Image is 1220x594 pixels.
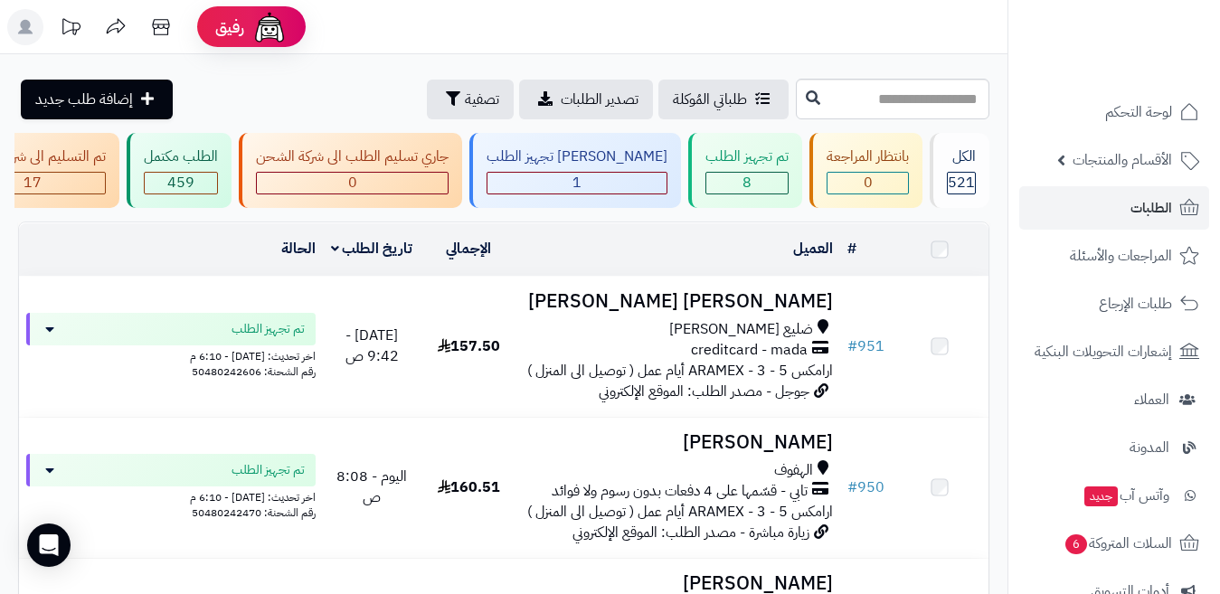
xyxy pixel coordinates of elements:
[552,481,808,502] span: تابي - قسّمها على 4 دفعات بدون رسوم ولا فوائد
[1019,426,1209,469] a: المدونة
[487,146,667,167] div: [PERSON_NAME] تجهيز الطلب
[658,80,789,119] a: طلباتي المُوكلة
[527,360,833,382] span: ارامكس ARAMEX - 3 - 5 أيام عمل ( توصيل الى المنزل )
[827,146,909,167] div: بانتظار المراجعة
[1065,534,1088,555] span: 6
[599,381,809,402] span: جوجل - مصدر الطلب: الموقع الإلكتروني
[525,432,833,453] h3: [PERSON_NAME]
[806,133,926,208] a: بانتظار المراجعة 0
[1083,483,1169,508] span: وآتس آب
[1130,195,1172,221] span: الطلبات
[1134,387,1169,412] span: العملاء
[742,172,752,193] span: 8
[48,9,93,50] a: تحديثات المنصة
[947,146,976,167] div: الكل
[24,172,42,193] span: 17
[706,173,788,193] div: 8
[525,291,833,312] h3: [PERSON_NAME] [PERSON_NAME]
[256,146,449,167] div: جاري تسليم الطلب الى شركة الشحن
[828,173,908,193] div: 0
[331,238,413,259] a: تاريخ الطلب
[847,476,857,498] span: #
[336,466,407,508] span: اليوم - 8:08 ص
[705,146,789,167] div: تم تجهيز الطلب
[257,173,448,193] div: 0
[1070,243,1172,269] span: المراجعات والأسئلة
[27,523,71,567] div: Open Intercom Messenger
[348,172,357,193] span: 0
[1019,282,1209,325] a: طلبات الإرجاع
[26,345,316,364] div: اخر تحديث: [DATE] - 6:10 م
[572,172,582,193] span: 1
[1019,186,1209,230] a: الطلبات
[123,133,235,208] a: الطلب مكتمل 459
[235,133,466,208] a: جاري تسليم الطلب الى شركة الشحن 0
[774,460,813,481] span: الهفوف
[669,319,813,340] span: ضليع [PERSON_NAME]
[192,504,316,521] span: رقم الشحنة: 50480242470
[466,133,685,208] a: [PERSON_NAME] تجهيز الطلب 1
[1064,531,1172,556] span: السلات المتروكة
[572,522,809,543] span: زيارة مباشرة - مصدر الطلب: الموقع الإلكتروني
[847,335,884,357] a: #951
[192,363,316,380] span: رقم الشحنة: 50480242606
[1019,330,1209,373] a: إشعارات التحويلات البنكية
[345,325,399,367] span: [DATE] - 9:42 ص
[144,146,218,167] div: الطلب مكتمل
[1097,41,1203,79] img: logo-2.png
[691,340,808,361] span: creditcard - mada
[948,172,975,193] span: 521
[685,133,806,208] a: تم تجهيز الطلب 8
[1084,486,1118,506] span: جديد
[847,476,884,498] a: #950
[1073,147,1172,173] span: الأقسام والمنتجات
[1105,99,1172,125] span: لوحة التحكم
[232,461,305,479] span: تم تجهيز الطلب
[1019,378,1209,421] a: العملاء
[232,320,305,338] span: تم تجهيز الطلب
[527,501,833,523] span: ارامكس ARAMEX - 3 - 5 أيام عمل ( توصيل الى المنزل )
[1099,291,1172,316] span: طلبات الإرجاع
[1019,90,1209,134] a: لوحة التحكم
[1019,522,1209,565] a: السلات المتروكة6
[1019,234,1209,278] a: المراجعات والأسئلة
[438,476,500,498] span: 160.51
[215,16,244,38] span: رفيق
[519,80,653,119] a: تصدير الطلبات
[487,173,667,193] div: 1
[26,486,316,505] div: اخر تحديث: [DATE] - 6:10 م
[145,173,217,193] div: 459
[525,573,833,594] h3: [PERSON_NAME]
[1130,435,1169,460] span: المدونة
[281,238,316,259] a: الحالة
[847,238,856,259] a: #
[926,133,993,208] a: الكل521
[251,9,288,45] img: ai-face.png
[561,89,638,110] span: تصدير الطلبات
[847,335,857,357] span: #
[465,89,499,110] span: تصفية
[793,238,833,259] a: العميل
[673,89,747,110] span: طلباتي المُوكلة
[21,80,173,119] a: إضافة طلب جديد
[1035,339,1172,364] span: إشعارات التحويلات البنكية
[1019,474,1209,517] a: وآتس آبجديد
[427,80,514,119] button: تصفية
[167,172,194,193] span: 459
[864,172,873,193] span: 0
[35,89,133,110] span: إضافة طلب جديد
[446,238,491,259] a: الإجمالي
[438,335,500,357] span: 157.50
